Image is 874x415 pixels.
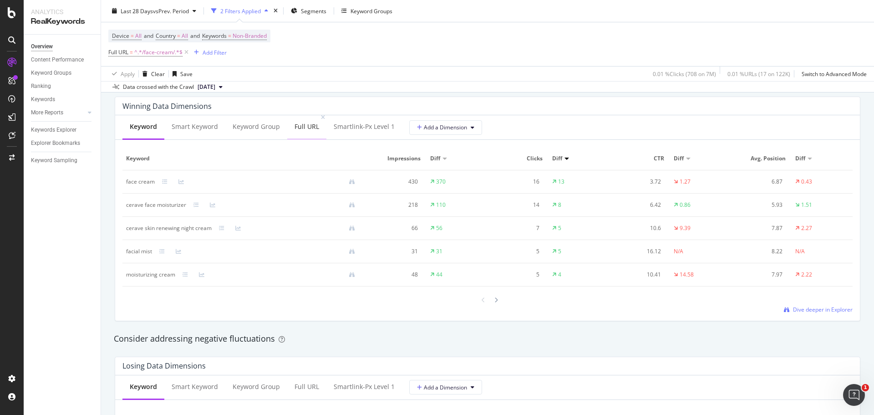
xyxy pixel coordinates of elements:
[31,156,94,165] a: Keyword Sampling
[613,271,661,279] div: 10.41
[558,201,561,209] div: 8
[203,48,227,56] div: Add Filter
[153,7,189,15] span: vs Prev. Period
[126,271,175,279] div: moisturizing cream
[130,382,157,391] div: Keyword
[31,55,84,65] div: Content Performance
[31,138,80,148] div: Explorer Bookmarks
[370,201,418,209] div: 218
[862,384,869,391] span: 1
[295,382,319,391] div: Full URL
[134,46,183,59] span: ^.*/face-cream/.*$
[31,7,93,16] div: Analytics
[31,125,94,135] a: Keywords Explorer
[801,271,812,279] div: 2.22
[31,108,85,118] a: More Reports
[334,382,395,391] div: smartlink-px Level 1
[180,70,193,77] div: Save
[680,271,694,279] div: 14.58
[287,4,330,18] button: Segments
[126,201,186,209] div: cerave face moisturizer
[491,247,539,256] div: 5
[198,83,215,91] span: 2025 Aug. 8th
[558,271,561,279] div: 4
[126,154,360,163] span: Keyword
[558,224,561,232] div: 5
[801,201,812,209] div: 1.51
[798,67,867,81] button: Switch to Advanced Mode
[613,247,661,256] div: 16.12
[727,70,790,77] div: 0.01 % URLs ( 17 on 122K )
[843,384,865,406] iframe: Intercom live chat
[151,70,165,77] div: Clear
[156,32,176,40] span: Country
[795,247,805,256] div: N/A
[31,42,53,51] div: Overview
[491,178,539,186] div: 16
[114,333,861,345] div: Consider addressing negative fluctuations
[126,224,212,232] div: cerave skin renewing night cream
[436,224,442,232] div: 56
[122,361,206,370] div: Losing Data Dimensions
[680,201,691,209] div: 0.86
[31,68,71,78] div: Keyword Groups
[182,30,188,42] span: All
[301,7,326,15] span: Segments
[31,55,94,65] a: Content Performance
[784,306,853,313] a: Dive deeper in Explorer
[613,224,661,232] div: 10.6
[31,95,55,104] div: Keywords
[735,178,783,186] div: 6.87
[409,120,482,135] button: Add a Dimension
[370,178,418,186] div: 430
[295,122,319,131] div: Full URL
[194,82,226,92] button: [DATE]
[680,178,691,186] div: 1.27
[674,247,683,256] div: N/A
[436,178,446,186] div: 370
[108,67,135,81] button: Apply
[793,306,853,313] span: Dive deeper in Explorer
[108,48,128,56] span: Full URL
[126,247,152,256] div: facial mist
[370,271,418,279] div: 48
[31,42,94,51] a: Overview
[121,70,135,77] div: Apply
[135,30,142,42] span: All
[552,154,562,163] span: Diff
[272,6,279,15] div: times
[139,67,165,81] button: Clear
[31,82,51,91] div: Ranking
[31,138,94,148] a: Explorer Bookmarks
[735,271,783,279] div: 7.97
[653,70,716,77] div: 0.01 % Clicks ( 708 on 7M )
[491,154,543,163] span: Clicks
[735,224,783,232] div: 7.87
[491,201,539,209] div: 14
[436,247,442,256] div: 31
[680,224,691,232] div: 9.39
[558,178,564,186] div: 13
[233,30,267,42] span: Non-Branded
[233,382,280,391] div: Keyword Group
[233,122,280,131] div: Keyword Group
[121,7,153,15] span: Last 28 Days
[131,32,134,40] span: =
[144,32,153,40] span: and
[436,271,442,279] div: 44
[795,154,805,163] span: Diff
[190,32,200,40] span: and
[613,154,664,163] span: CTR
[112,32,129,40] span: Device
[801,178,812,186] div: 0.43
[172,122,218,131] div: Smart Keyword
[613,178,661,186] div: 3.72
[31,16,93,27] div: RealKeywords
[31,95,94,104] a: Keywords
[123,83,194,91] div: Data crossed with the Crawl
[417,384,467,391] span: Add a Dimension
[613,201,661,209] div: 6.42
[417,123,467,131] span: Add a Dimension
[338,4,396,18] button: Keyword Groups
[370,247,418,256] div: 31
